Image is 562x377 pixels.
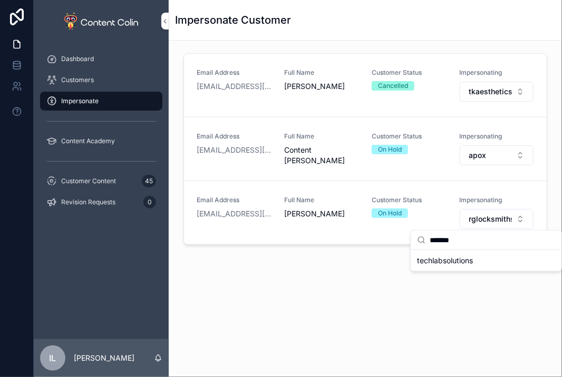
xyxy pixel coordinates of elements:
span: Content [PERSON_NAME] [284,145,359,166]
span: apox [469,150,486,161]
p: [PERSON_NAME] [74,353,134,363]
img: App logo [64,13,138,29]
div: Suggestions [411,250,561,271]
div: 45 [142,175,156,187]
span: Customer Status [372,132,447,141]
span: Content Academy [61,137,115,145]
span: IL [50,352,56,364]
a: Dashboard [40,49,162,68]
span: [PERSON_NAME] [284,209,359,219]
a: Customers [40,71,162,90]
span: Impersonating [459,196,534,204]
a: [EMAIL_ADDRESS][DOMAIN_NAME] [197,145,272,155]
div: 0 [143,196,156,209]
button: Select Button [460,209,534,229]
span: Revision Requests [61,198,115,206]
span: tkaesthetics [469,86,512,97]
a: Revision Requests0 [40,193,162,212]
span: Dashboard [61,55,94,63]
span: Impersonating [459,132,534,141]
span: Full Name [284,196,359,204]
span: Impersonating [459,68,534,77]
a: Content Academy [40,132,162,151]
span: Customer Status [372,196,447,204]
span: Impersonate [61,97,99,105]
span: Customers [61,76,94,84]
span: Email Address [197,68,272,77]
span: [PERSON_NAME] [284,81,359,92]
h1: Impersonate Customer [175,13,291,27]
span: techlabsolutions [417,255,473,266]
span: Customer Content [61,177,116,185]
button: Select Button [460,82,534,102]
span: Full Name [284,132,359,141]
span: Customer Status [372,68,447,77]
div: On Hold [378,209,402,218]
a: [EMAIL_ADDRESS][DOMAIN_NAME] [197,81,272,92]
div: scrollable content [34,42,169,225]
span: rglocksmiths [469,214,512,224]
div: On Hold [378,145,402,154]
button: Select Button [460,145,534,165]
span: Full Name [284,68,359,77]
a: Impersonate [40,92,162,111]
a: Customer Content45 [40,172,162,191]
a: [EMAIL_ADDRESS][DOMAIN_NAME] [197,209,272,219]
span: Email Address [197,196,272,204]
span: Email Address [197,132,272,141]
div: Cancelled [378,81,408,91]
